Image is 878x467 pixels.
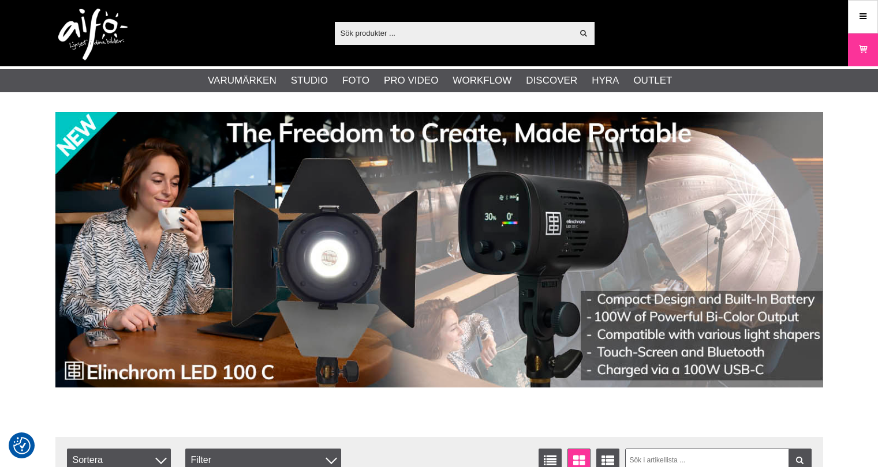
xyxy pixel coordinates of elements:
[13,437,31,454] img: Revisit consent button
[335,24,573,42] input: Sök produkter ...
[384,73,438,88] a: Pro Video
[208,73,277,88] a: Varumärken
[592,73,619,88] a: Hyra
[526,73,577,88] a: Discover
[58,9,128,61] img: logo.png
[342,73,369,88] a: Foto
[633,73,672,88] a: Outlet
[55,112,823,387] img: Annons:002 banner-elin-led100c11390x.jpg
[453,73,511,88] a: Workflow
[291,73,328,88] a: Studio
[13,435,31,456] button: Samtyckesinställningar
